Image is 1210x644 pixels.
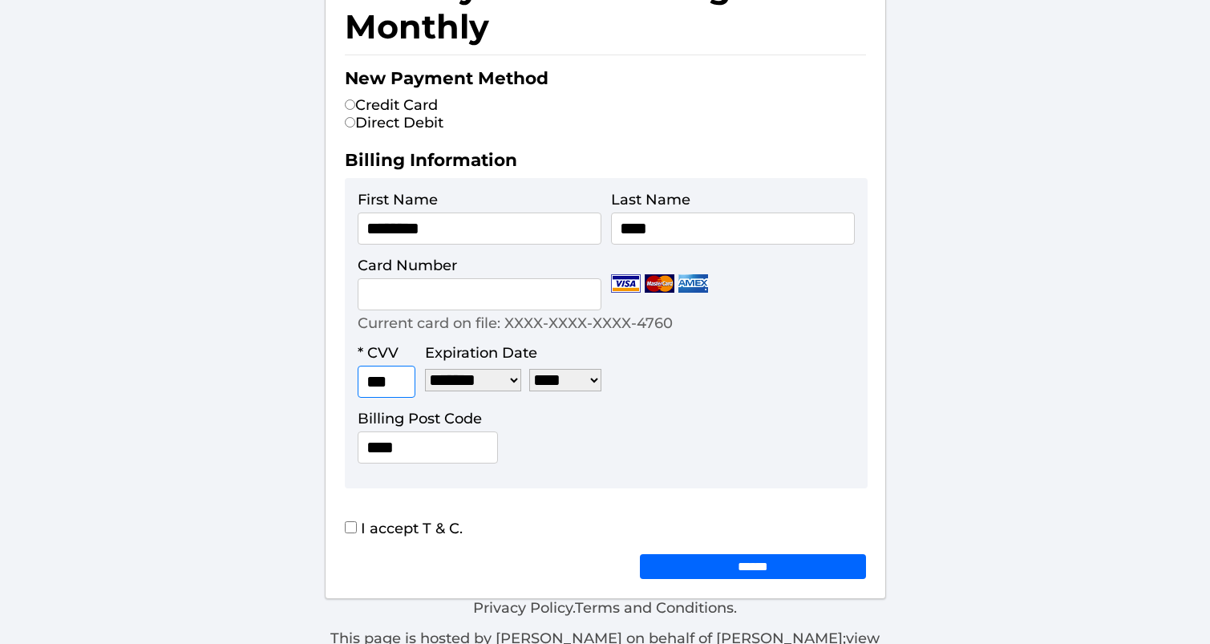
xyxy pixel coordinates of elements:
p: Current card on file: XXXX-XXXX-XXXX-4760 [358,314,673,332]
label: Last Name [611,191,690,209]
img: Mastercard [645,274,674,293]
label: I accept T & C. [345,520,463,537]
label: Direct Debit [345,114,443,132]
label: Card Number [358,257,457,274]
label: * CVV [358,344,399,362]
input: I accept T & C. [345,521,357,533]
a: Terms and Conditions [575,599,734,617]
input: Direct Debit [345,117,355,128]
input: Credit Card [345,99,355,110]
h2: Billing Information [345,149,866,178]
a: Privacy Policy [473,599,573,617]
label: Credit Card [345,96,438,114]
label: Billing Post Code [358,410,482,427]
label: First Name [358,191,438,209]
h2: New Payment Method [345,67,866,96]
label: Expiration Date [425,344,537,362]
img: Visa [611,274,641,293]
img: Amex [678,274,708,293]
